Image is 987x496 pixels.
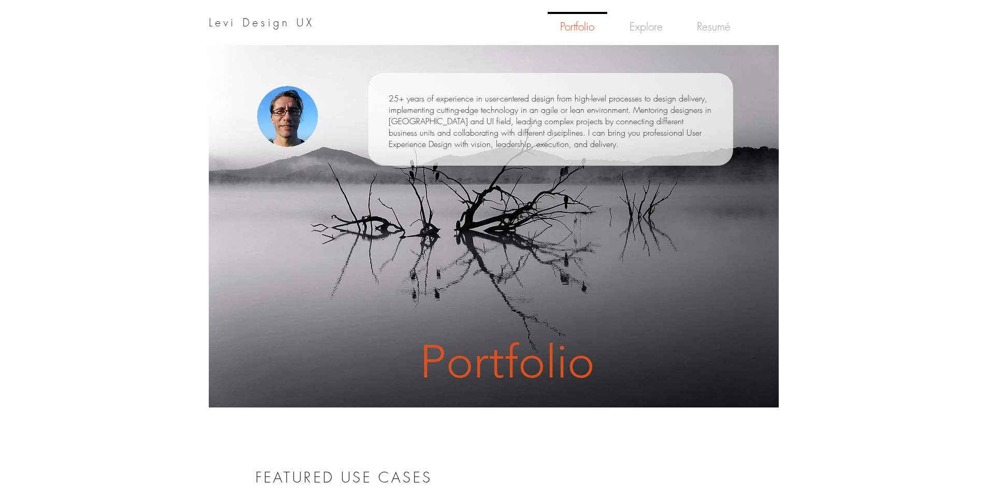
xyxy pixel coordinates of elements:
nav: Site [542,12,748,33]
p: Portfolio [556,14,598,41]
span: FEATURED USE CASES [255,468,433,487]
a: Explore [612,12,680,33]
a: Resumé [680,12,748,33]
img: Tengernel.jpg [257,86,318,147]
p: Explore [625,12,667,41]
p: Resumé [693,12,735,41]
span: Portfolio [420,334,595,389]
a: Portfolio [542,12,612,33]
img: Portfolio [209,45,779,407]
span: 25+ years of experience in user-centered design from high-level processes to design delivery, imp... [389,93,711,150]
a: Levi Design UX [209,16,314,30]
